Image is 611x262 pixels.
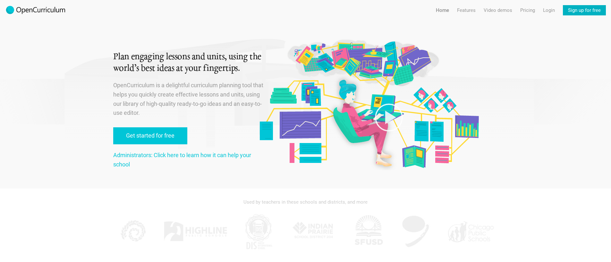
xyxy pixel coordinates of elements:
a: Get started for free [113,127,187,144]
a: Features [457,5,476,15]
img: IPSD.jpg [289,212,337,251]
a: Video demos [484,5,512,15]
div: Used by teachers in these schools and districts, and more [113,195,498,209]
img: CPS.jpg [446,212,495,251]
img: SFUSD.jpg [352,212,385,251]
img: Highline.jpg [163,212,227,251]
img: 2017-logo-m.png [5,5,66,15]
a: Login [543,5,555,15]
a: Home [436,5,449,15]
a: Sign up for free [563,5,606,15]
img: AGK.jpg [400,212,432,251]
img: DIS.jpg [242,212,275,251]
a: Administrators: Click here to learn how it can help your school [113,152,251,168]
a: Pricing [520,5,535,15]
img: Original illustration by Malisa Suchanya, Oakland, CA (malisasuchanya.com) [257,38,480,170]
img: KPPCS.jpg [116,212,149,251]
h1: Plan engaging lessons and units, using the world’s best ideas at your fingertips. [113,51,265,74]
p: OpenCurriculum is a delightful curriculum planning tool that helps you quickly create effective l... [113,81,265,118]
